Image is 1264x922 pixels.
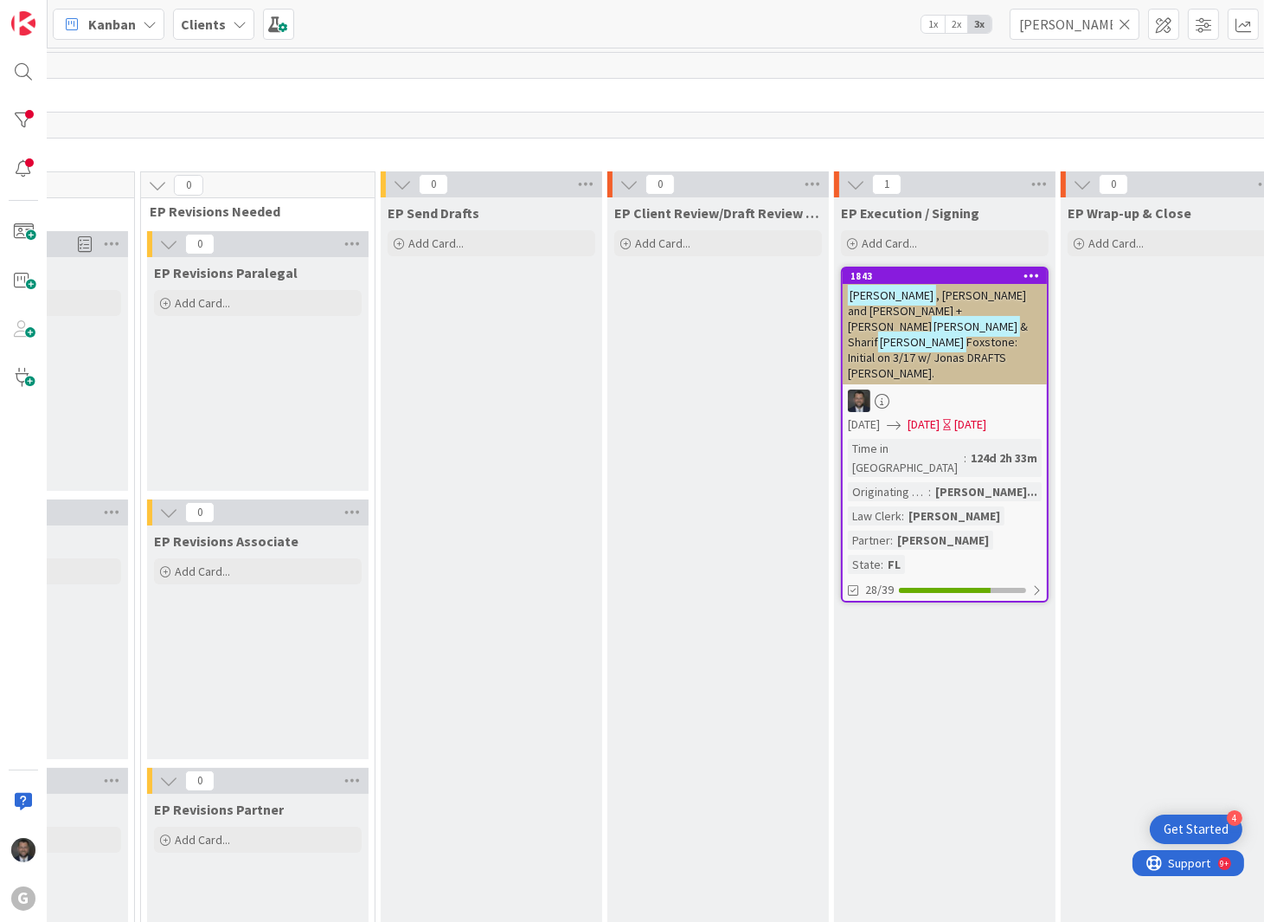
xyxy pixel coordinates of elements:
div: [PERSON_NAME]... [931,482,1042,501]
span: : [901,506,904,525]
span: , [PERSON_NAME] and [PERSON_NAME] + [PERSON_NAME] [848,287,1026,334]
span: Add Card... [1088,235,1144,251]
span: 2x [945,16,968,33]
span: 0 [185,770,215,791]
div: 9+ [87,7,96,21]
span: EP Revisions Paralegal [154,264,298,281]
div: 4 [1227,810,1242,826]
div: Law Clerk [848,506,901,525]
span: EP Revisions Associate [154,532,298,550]
span: Add Card... [175,832,230,848]
span: EP Wrap-up & Close [1068,204,1191,222]
span: EP Send Drafts [388,204,479,222]
span: 1x [921,16,945,33]
div: Get Started [1164,821,1229,838]
span: Foxstone: Initial on 3/17 w/ Jonas DRAFTS [PERSON_NAME]. [848,334,1017,381]
mark: [PERSON_NAME] [878,332,966,351]
div: 1843 [850,270,1047,282]
img: JW [11,838,35,862]
div: FL [883,555,905,574]
span: 28/39 [865,581,894,599]
span: 0 [645,174,675,195]
div: Originating Attorney [848,482,928,501]
div: 124d 2h 33m [966,448,1042,467]
span: Add Card... [175,295,230,311]
span: & Sharif [848,319,1028,350]
span: EP Client Review/Draft Review Meeting [614,204,822,222]
span: Add Card... [635,235,690,251]
span: [DATE] [908,416,940,434]
mark: [PERSON_NAME] [932,316,1020,336]
span: 1 [872,174,901,195]
img: Visit kanbanzone.com [11,11,35,35]
div: Open Get Started checklist, remaining modules: 4 [1150,815,1242,844]
span: [DATE] [848,416,880,434]
span: Add Card... [408,235,464,251]
div: G [11,887,35,911]
span: : [890,531,893,550]
img: JW [848,390,870,412]
div: [PERSON_NAME] [904,506,1004,525]
span: : [964,448,966,467]
div: 1843[PERSON_NAME], [PERSON_NAME] and [PERSON_NAME] + [PERSON_NAME][PERSON_NAME]& Sharif[PERSON_NA... [843,268,1047,384]
span: : [881,555,883,574]
span: EP Revisions Partner [154,801,284,818]
span: 0 [174,175,203,196]
span: 3x [968,16,991,33]
mark: [PERSON_NAME] [848,285,936,305]
span: 0 [1099,174,1128,195]
div: State [848,555,881,574]
input: Quick Filter... [1010,9,1139,40]
div: [DATE] [954,416,986,434]
span: Kanban [88,14,136,35]
div: 1843 [843,268,1047,284]
span: Add Card... [175,564,230,579]
div: Partner [848,531,890,550]
div: [PERSON_NAME] [893,531,993,550]
div: Time in [GEOGRAPHIC_DATA] [848,439,964,477]
div: JW [843,390,1047,412]
span: Support [36,3,79,23]
span: : [928,482,931,501]
b: Clients [181,16,226,33]
span: EP Revisions Needed [150,203,353,220]
span: Add Card... [862,235,917,251]
span: 0 [185,234,215,255]
span: 0 [185,502,215,523]
span: EP Execution / Signing [841,204,979,222]
span: 0 [419,174,448,195]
